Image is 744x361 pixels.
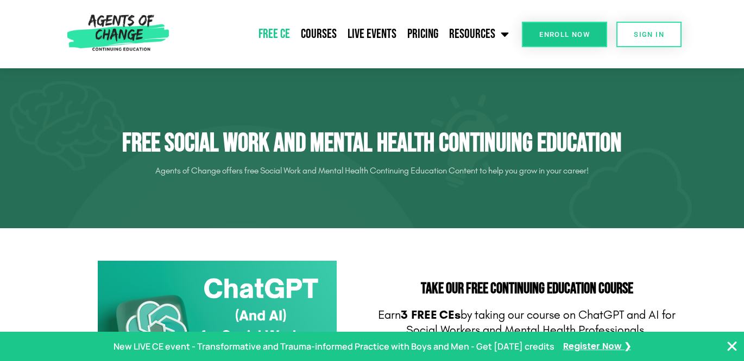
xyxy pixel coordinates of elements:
[114,339,554,354] p: New LIVE CE event - Transformative and Trauma-informed Practice with Boys and Men - Get [DATE] cr...
[377,281,676,296] h2: Take Our FREE Continuing Education Course
[522,22,607,47] a: Enroll Now
[295,21,342,48] a: Courses
[68,162,676,179] p: Agents of Change offers free Social Work and Mental Health Continuing Education Content to help y...
[634,31,664,38] span: SIGN IN
[563,339,631,354] a: Register Now ❯
[539,31,590,38] span: Enroll Now
[616,22,682,47] a: SIGN IN
[401,308,461,322] b: 3 FREE CEs
[726,340,739,353] button: Close Banner
[402,21,444,48] a: Pricing
[444,21,514,48] a: Resources
[253,21,295,48] a: Free CE
[342,21,402,48] a: Live Events
[377,307,676,338] p: Earn by taking our course on ChatGPT and AI for Social Workers and Mental Health Professionals.
[68,128,676,159] h1: Free Social Work and Mental Health Continuing Education
[174,21,514,48] nav: Menu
